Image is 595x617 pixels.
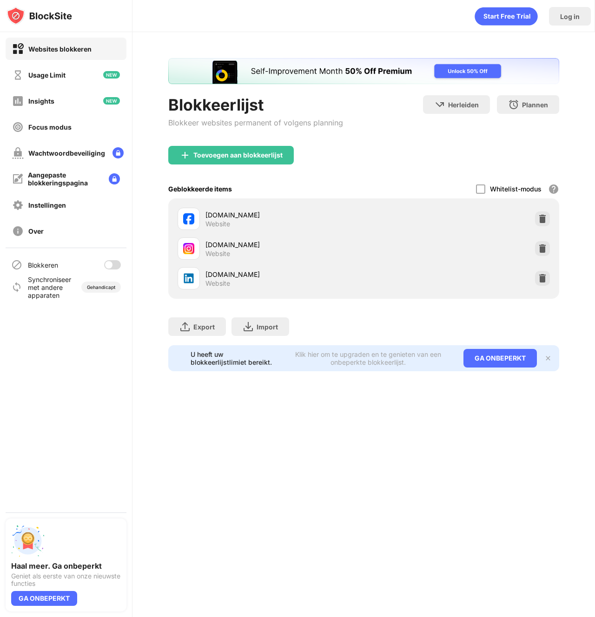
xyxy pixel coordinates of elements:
div: Focus modus [28,123,72,131]
div: Toevoegen aan blokkeerlijst [193,151,283,159]
img: lock-menu.svg [112,147,124,158]
div: Aangepaste blokkeringspagina [28,171,101,187]
img: password-protection-off.svg [12,147,24,159]
img: logo-blocksite.svg [7,7,72,25]
img: sync-icon.svg [11,282,22,293]
div: Websites blokkeren [28,45,92,53]
div: Website [205,249,230,258]
iframe: Banner [168,58,559,84]
div: [DOMAIN_NAME] [205,240,364,249]
img: favicons [183,213,194,224]
div: Herleiden [448,101,479,109]
img: about-off.svg [12,225,24,237]
div: GA ONBEPERKT [11,591,77,606]
div: Export [193,323,215,331]
img: blocking-icon.svg [11,259,22,270]
img: favicons [183,243,194,254]
div: Synchroniseer met andere apparaten [28,276,76,299]
div: Gehandicapt [87,284,115,290]
div: Blokkeerlijst [168,95,343,114]
div: [DOMAIN_NAME] [205,269,364,279]
img: insights-off.svg [12,95,24,107]
img: new-icon.svg [103,71,120,79]
div: animation [475,7,538,26]
div: Wachtwoordbeveiliging [28,149,105,157]
img: focus-off.svg [12,121,24,133]
div: Usage Limit [28,71,66,79]
div: Plannen [522,101,548,109]
div: Instellingen [28,201,66,209]
img: block-on.svg [12,43,24,55]
img: lock-menu.svg [109,173,120,184]
div: Over [28,227,44,235]
img: push-unlimited.svg [11,524,45,558]
div: Blokkeer websites permanent of volgens planning [168,118,343,127]
div: Insights [28,97,54,105]
div: Website [205,220,230,228]
img: x-button.svg [544,354,552,362]
div: Log in [560,13,580,20]
div: Geniet als eerste van onze nieuwste functies [11,572,121,587]
div: Haal meer. Ga onbeperkt [11,561,121,571]
img: new-icon.svg [103,97,120,105]
img: time-usage-off.svg [12,69,24,81]
div: Geblokkeerde items [168,185,232,193]
img: customize-block-page-off.svg [12,173,23,184]
div: [DOMAIN_NAME] [205,210,364,220]
div: U heeft uw blokkeerlijstlimiet bereikt. [191,350,278,366]
div: Website [205,279,230,288]
div: Blokkeren [28,261,58,269]
div: GA ONBEPERKT [463,349,537,368]
div: Klik hier om te upgraden en te genieten van een onbeperkte blokkeerlijst. [284,350,453,366]
img: favicons [183,273,194,284]
img: settings-off.svg [12,199,24,211]
div: Whitelist-modus [490,185,542,193]
div: Import [257,323,278,331]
